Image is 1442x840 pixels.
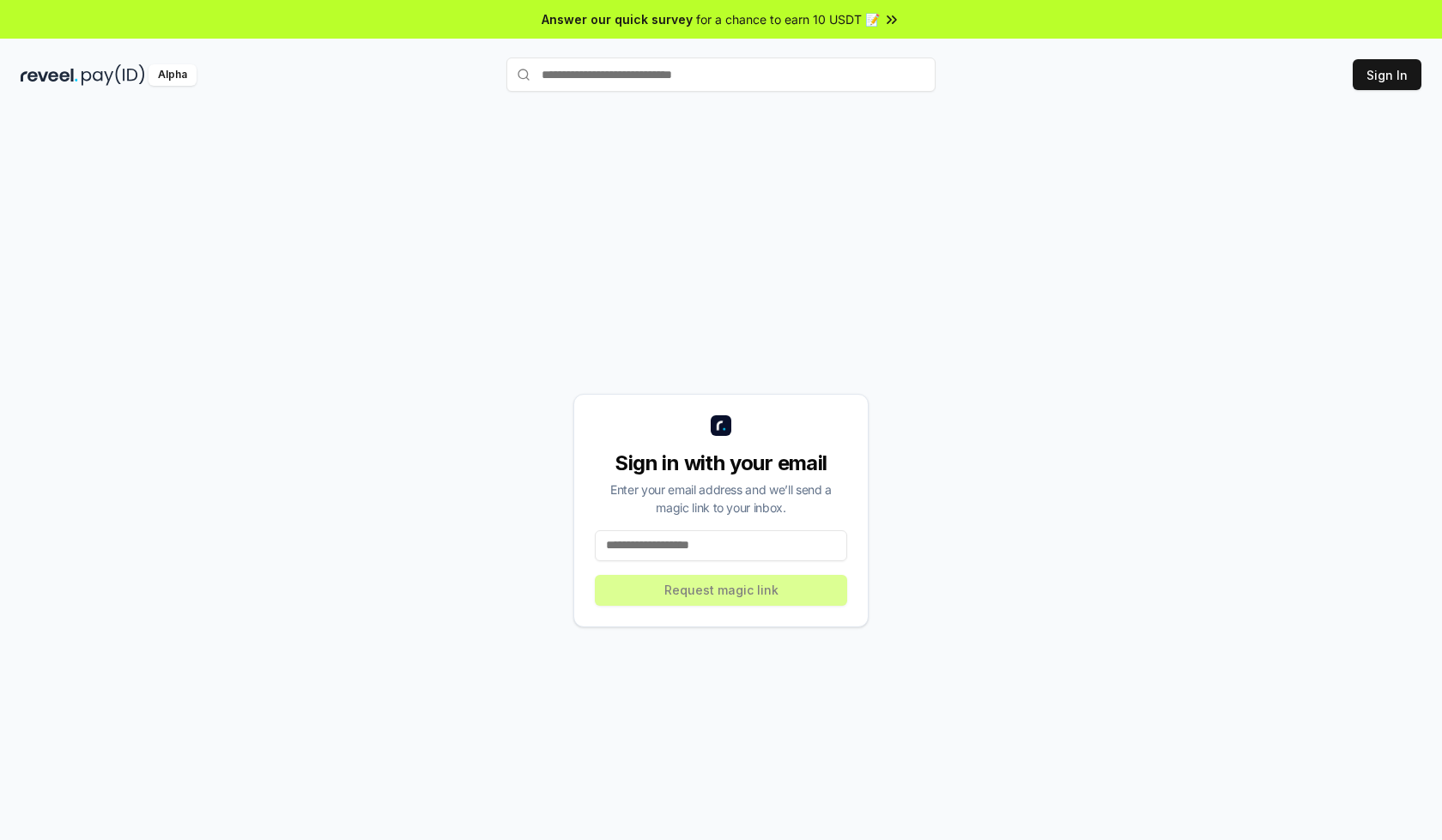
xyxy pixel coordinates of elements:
[595,450,847,477] div: Sign in with your email
[1353,59,1421,90] button: Sign In
[82,64,145,86] img: pay_id
[148,64,197,86] div: Alpha
[595,480,847,517] div: Enter your email address and we’ll send a magic link to your inbox.
[696,10,880,28] span: for a chance to earn 10 USDT 📝
[21,64,78,86] img: reveel_dark
[711,415,731,436] img: logo_small
[542,10,693,28] span: Answer our quick survey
